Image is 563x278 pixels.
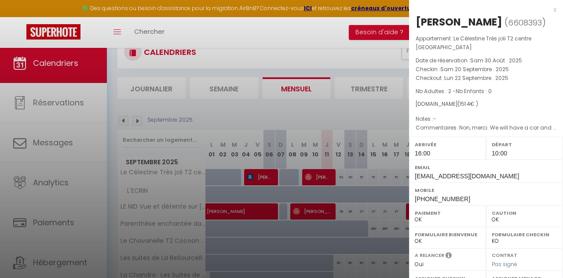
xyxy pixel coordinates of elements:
div: [DOMAIN_NAME] [416,100,556,108]
label: A relancer [415,252,444,259]
span: 151.4 [460,100,470,108]
p: Appartement : [416,34,556,52]
p: Checkout : [416,74,556,83]
label: Formulaire Checkin [492,230,557,239]
span: ( € ) [457,100,478,108]
span: Nb Enfants : 0 [456,87,492,95]
span: Le Célestine Très joli T2 centre [GEOGRAPHIC_DATA] [416,35,531,51]
p: Commentaires : [416,123,556,132]
span: Nb Adultes : 2 - [416,87,492,95]
label: Arrivée [415,140,480,149]
span: - [433,115,436,123]
span: 16:00 [415,150,430,157]
span: 10:00 [492,150,507,157]
span: ( ) [505,16,546,29]
span: Sam 20 Septembre . 2025 [440,65,509,73]
iframe: Chat [526,238,556,271]
p: Date de réservation : [416,56,556,65]
label: Mobile [415,186,557,195]
span: [PHONE_NUMBER] [415,195,470,202]
label: Caution [492,209,557,217]
label: Paiement [415,209,480,217]
div: [PERSON_NAME] [416,15,502,29]
span: Pas signé [492,260,517,268]
label: Formulaire Bienvenue [415,230,480,239]
label: Email [415,163,557,172]
span: [EMAIL_ADDRESS][DOMAIN_NAME] [415,173,519,180]
span: Sam 30 Août . 2025 [470,57,522,64]
span: Lun 22 Septembre . 2025 [444,74,508,82]
p: Checkin : [416,65,556,74]
i: Sélectionner OUI si vous souhaiter envoyer les séquences de messages post-checkout [446,252,452,261]
div: x [409,4,556,15]
label: Contrat [492,252,517,257]
label: Départ [492,140,557,149]
p: Notes : [416,115,556,123]
button: Ouvrir le widget de chat LiveChat [7,4,33,30]
span: 6608393 [508,17,542,28]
